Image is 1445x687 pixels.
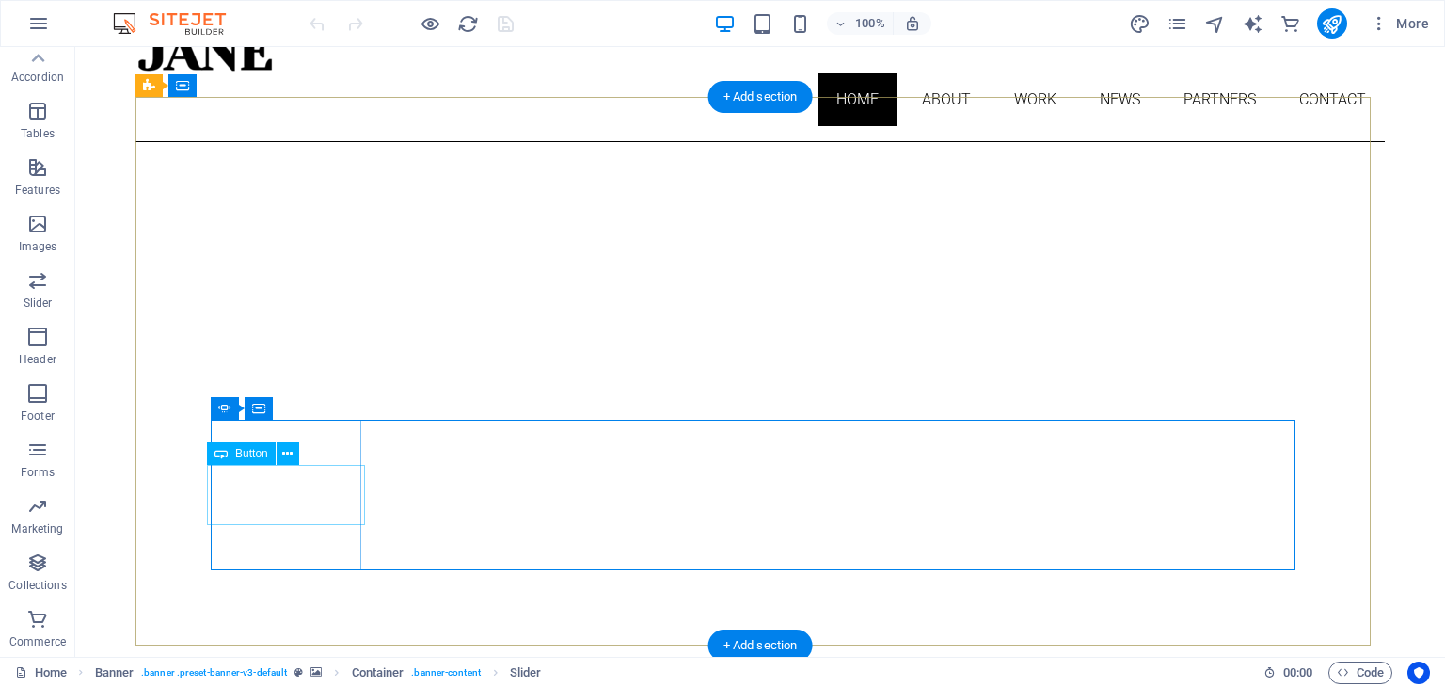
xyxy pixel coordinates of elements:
[8,578,66,593] p: Collections
[235,448,268,459] span: Button
[1204,12,1227,35] button: navigator
[1167,12,1189,35] button: pages
[456,12,479,35] button: reload
[1317,8,1347,39] button: publish
[708,630,813,662] div: + Add section
[1204,13,1226,35] i: Navigator
[108,12,249,35] img: Editor Logo
[904,15,921,32] i: On resize automatically adjust zoom level to fit chosen device.
[95,662,135,684] span: Click to select. Double-click to edit
[15,662,67,684] a: Click to cancel selection. Double-click to open Pages
[352,662,405,684] span: Click to select. Double-click to edit
[1242,12,1264,35] button: text_generator
[1129,13,1151,35] i: Design (Ctrl+Alt+Y)
[1279,12,1302,35] button: commerce
[855,12,885,35] h6: 100%
[141,662,287,684] span: . banner .preset-banner-v3-default
[1283,662,1312,684] span: 00 00
[1337,662,1384,684] span: Code
[1321,13,1342,35] i: Publish
[21,126,55,141] p: Tables
[9,634,66,649] p: Commerce
[1328,662,1392,684] button: Code
[827,12,894,35] button: 100%
[457,13,479,35] i: Reload page
[15,183,60,198] p: Features
[310,667,322,678] i: This element contains a background
[19,239,57,254] p: Images
[1129,12,1151,35] button: design
[19,352,56,367] p: Header
[11,521,63,536] p: Marketing
[1370,14,1429,33] span: More
[24,296,53,311] p: Slider
[294,667,303,678] i: This element is a customizable preset
[1242,13,1263,35] i: AI Writer
[419,12,441,35] button: Click here to leave preview mode and continue editing
[1263,662,1313,684] h6: Session time
[708,81,813,113] div: + Add section
[1407,662,1430,684] button: Usercentrics
[411,662,480,684] span: . banner-content
[1296,665,1299,679] span: :
[21,408,55,423] p: Footer
[510,662,542,684] span: Click to select. Double-click to edit
[21,465,55,480] p: Forms
[11,70,64,85] p: Accordion
[1279,13,1301,35] i: Commerce
[1167,13,1188,35] i: Pages (Ctrl+Alt+S)
[95,662,542,684] nav: breadcrumb
[1362,8,1437,39] button: More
